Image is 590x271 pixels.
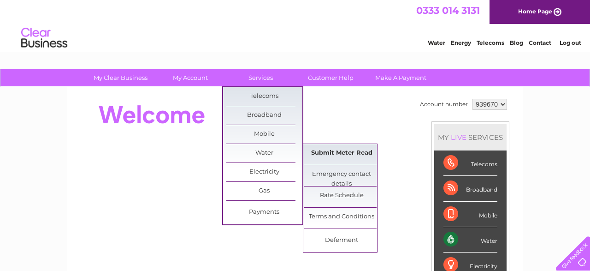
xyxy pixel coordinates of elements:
[304,231,380,250] a: Deferment
[83,69,159,86] a: My Clear Business
[78,5,513,45] div: Clear Business is a trading name of Verastar Limited (registered in [GEOGRAPHIC_DATA] No. 3667643...
[226,182,302,200] a: Gas
[226,163,302,181] a: Electricity
[293,69,369,86] a: Customer Help
[363,69,439,86] a: Make A Payment
[153,69,229,86] a: My Account
[451,39,471,46] a: Energy
[510,39,523,46] a: Blog
[418,96,470,112] td: Account number
[304,187,380,205] a: Rate Schedule
[304,165,380,184] a: Emergency contact details
[443,227,497,253] div: Water
[226,125,302,144] a: Mobile
[416,5,480,16] a: 0333 014 3131
[304,144,380,163] a: Submit Meter Read
[434,124,507,151] div: MY SERVICES
[443,151,497,176] div: Telecoms
[529,39,551,46] a: Contact
[428,39,445,46] a: Water
[226,144,302,163] a: Water
[449,133,468,142] div: LIVE
[21,24,68,52] img: logo.png
[443,176,497,201] div: Broadband
[304,208,380,226] a: Terms and Conditions
[226,203,302,222] a: Payments
[226,87,302,106] a: Telecoms
[223,69,299,86] a: Services
[477,39,504,46] a: Telecoms
[226,106,302,125] a: Broadband
[443,202,497,227] div: Mobile
[560,39,581,46] a: Log out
